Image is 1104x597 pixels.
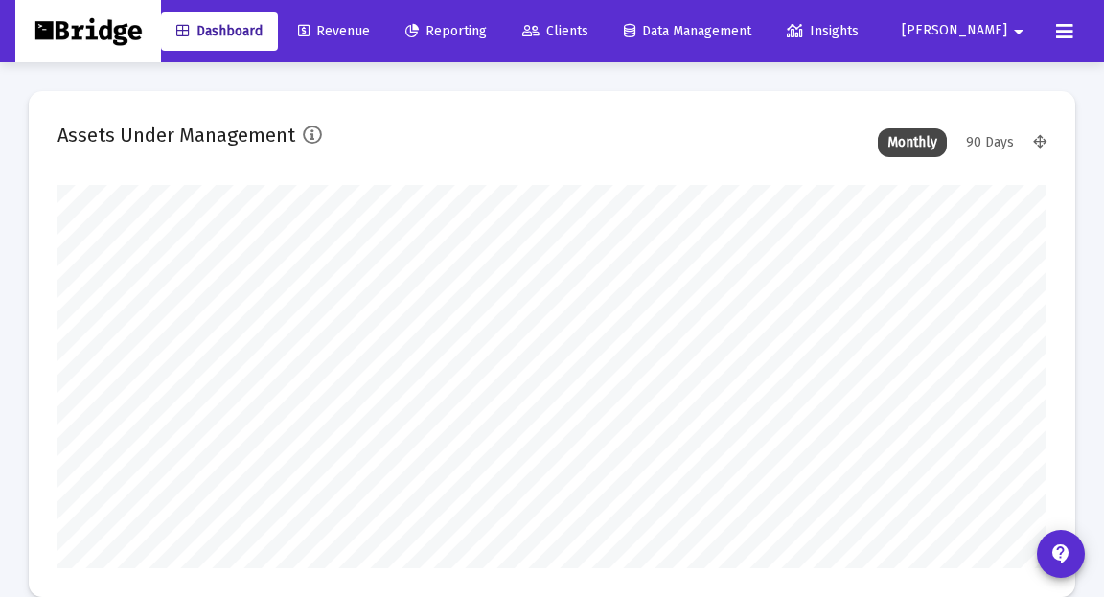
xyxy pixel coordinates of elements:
[624,23,751,39] span: Data Management
[405,23,487,39] span: Reporting
[1049,542,1072,565] mat-icon: contact_support
[57,120,295,150] h2: Assets Under Management
[787,23,859,39] span: Insights
[507,12,604,51] a: Clients
[1007,12,1030,51] mat-icon: arrow_drop_down
[879,11,1041,50] button: [PERSON_NAME]
[390,12,502,51] a: Reporting
[902,23,1007,39] span: [PERSON_NAME]
[283,12,385,51] a: Revenue
[298,23,370,39] span: Revenue
[30,12,147,51] img: Dashboard
[522,23,588,39] span: Clients
[176,23,263,39] span: Dashboard
[956,128,1023,157] div: 90 Days
[878,128,947,157] div: Monthly
[609,12,767,51] a: Data Management
[771,12,874,51] a: Insights
[161,12,278,51] a: Dashboard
